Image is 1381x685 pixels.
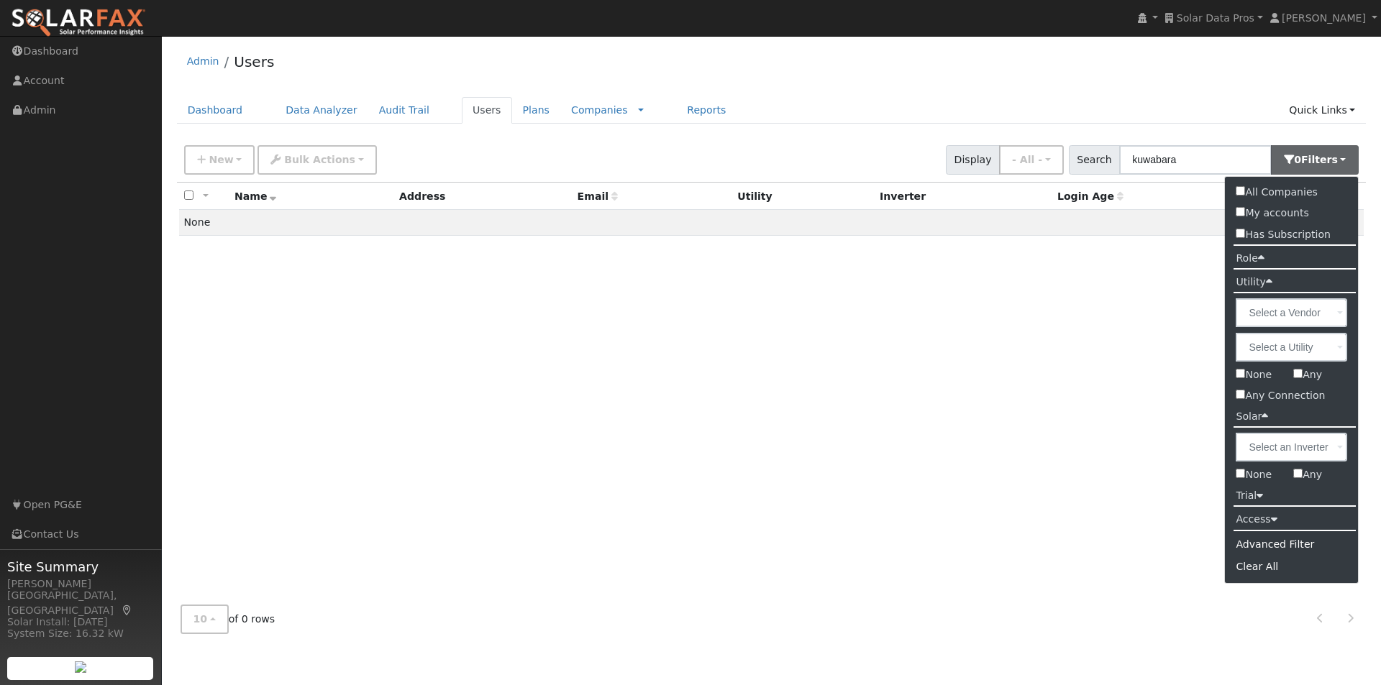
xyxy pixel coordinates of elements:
a: Plans [512,97,560,124]
label: Utility [1225,272,1282,293]
span: Bulk Actions [284,154,355,165]
a: Reports [676,97,737,124]
button: 10 [181,604,229,634]
label: Trial [1225,485,1274,506]
span: Email [578,190,618,202]
button: - All - [999,145,1064,175]
input: Search [1119,145,1272,175]
span: Days since last login [1057,190,1124,202]
label: Any Connection [1225,385,1358,406]
input: My accounts [1236,207,1245,216]
div: Clear All [1225,556,1358,578]
label: Access [1225,509,1287,530]
label: None [1225,364,1282,385]
span: New [209,154,233,165]
a: Users [234,53,274,70]
span: of 0 rows [181,604,275,634]
button: New [184,145,255,175]
div: Advanced Filter [1225,533,1358,556]
div: [GEOGRAPHIC_DATA], [GEOGRAPHIC_DATA] [7,588,154,618]
input: Any [1293,369,1303,378]
div: Inverter [880,189,1047,204]
span: [PERSON_NAME] [1282,12,1366,24]
label: Solar [1225,406,1279,427]
a: Data Analyzer [275,97,368,124]
div: Utility [737,189,870,204]
label: Role [1225,248,1275,269]
a: Quick Links [1278,97,1366,124]
a: Map [121,604,134,616]
button: Bulk Actions [257,145,376,175]
label: My accounts [1225,203,1319,224]
span: Search [1069,145,1120,175]
span: Filter [1301,154,1338,165]
a: Admin [187,55,219,67]
input: Select a Utility [1236,333,1347,362]
div: Solar Install: [DATE] [7,615,154,630]
input: Select a Vendor [1236,298,1347,327]
span: Solar Data Pros [1177,12,1254,24]
label: Has Subscription [1225,224,1341,245]
input: Select an Inverter [1236,433,1347,461]
input: All Companies [1236,186,1245,196]
label: None [1225,464,1282,485]
a: Users [462,97,512,124]
span: Display [946,145,1000,175]
td: None [179,210,1364,236]
div: Address [399,189,567,204]
button: 0Filters [1271,145,1359,175]
img: retrieve [75,661,86,673]
div: System Size: 16.32 kW [7,626,154,641]
span: Site Summary [7,557,154,576]
div: [PERSON_NAME] [7,576,154,592]
span: Name [234,190,277,202]
span: 10 [193,613,208,625]
label: Any [1282,464,1333,485]
input: Has Subscription [1236,229,1245,238]
input: Any [1293,469,1303,478]
input: None [1236,369,1245,378]
a: Dashboard [177,97,254,124]
label: All Companies [1225,182,1328,203]
span: s [1331,154,1337,165]
input: Any Connection [1236,390,1245,399]
a: Companies [571,104,628,116]
input: None [1236,469,1245,478]
img: SolarFax [11,8,146,38]
label: Any [1282,364,1333,385]
a: Audit Trail [368,97,440,124]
